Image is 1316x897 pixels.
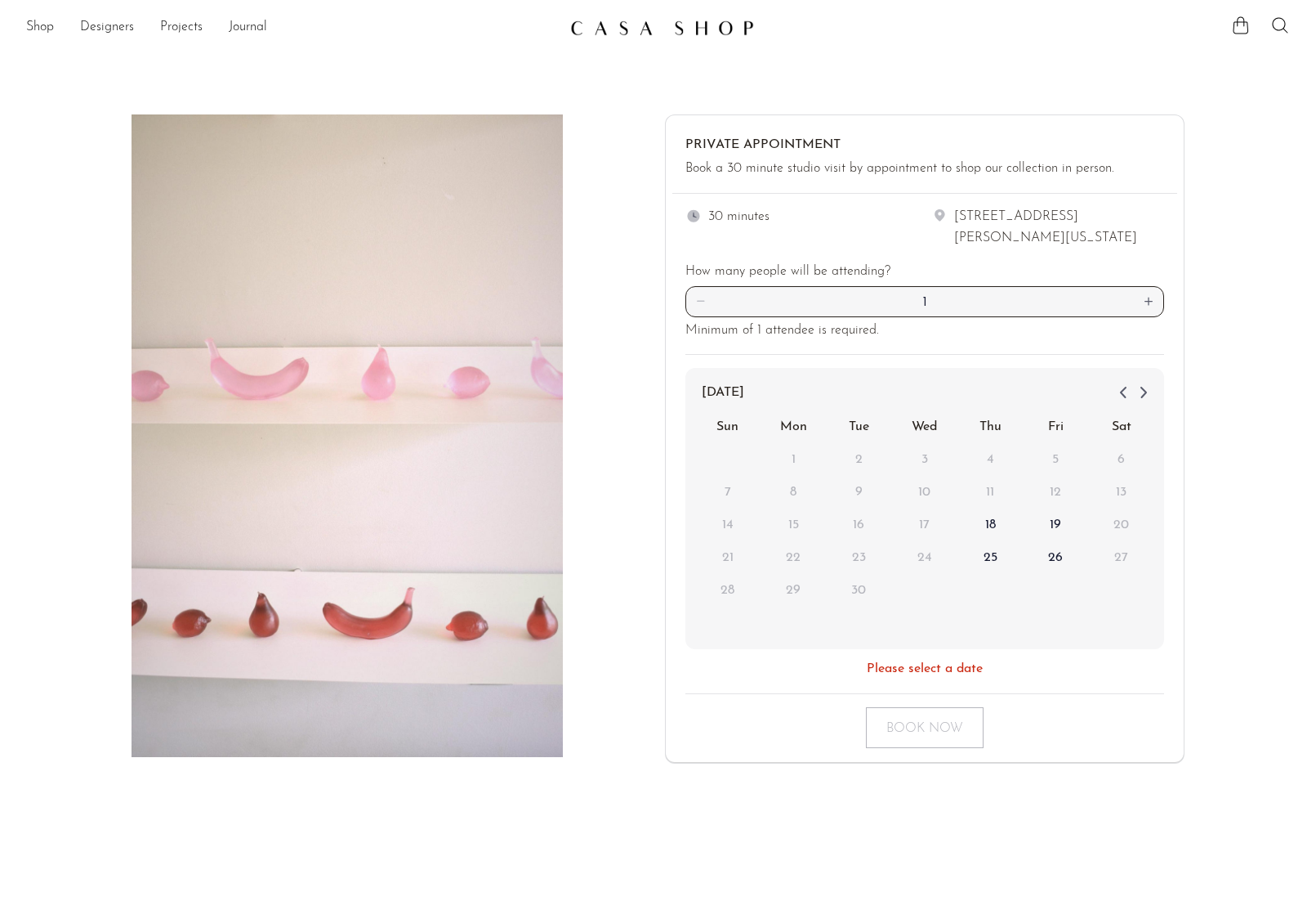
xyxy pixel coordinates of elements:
[229,17,267,38] a: Journal
[695,410,761,443] div: Sun
[1041,543,1070,572] span: 26
[892,410,957,443] div: Wed
[957,410,1023,443] div: Thu
[80,17,134,38] a: Designers
[26,14,557,42] ul: NEW HEADER MENU
[1023,410,1088,443] div: Fri
[1089,410,1154,443] div: Sat
[1041,510,1070,540] span: 19
[685,159,1114,180] div: Book a 30 minute studio visit by appointment to shop our collection in person.
[975,510,1005,540] span: 18
[685,321,1164,342] div: Minimum of 1 attendee is required.
[826,410,891,443] div: Tue
[708,207,770,228] div: 30 minutes
[954,207,1164,249] div: [STREET_ADDRESS][PERSON_NAME][US_STATE]
[975,543,1005,572] span: 25
[685,262,1164,283] div: How many people will be attending?
[26,17,54,38] a: Shop
[867,659,983,680] div: Please select a date
[685,135,841,156] div: Private Appointment
[761,410,826,443] div: Mon
[160,17,203,38] a: Projects
[695,378,1154,407] div: [DATE]
[26,14,557,42] nav: Desktop navigation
